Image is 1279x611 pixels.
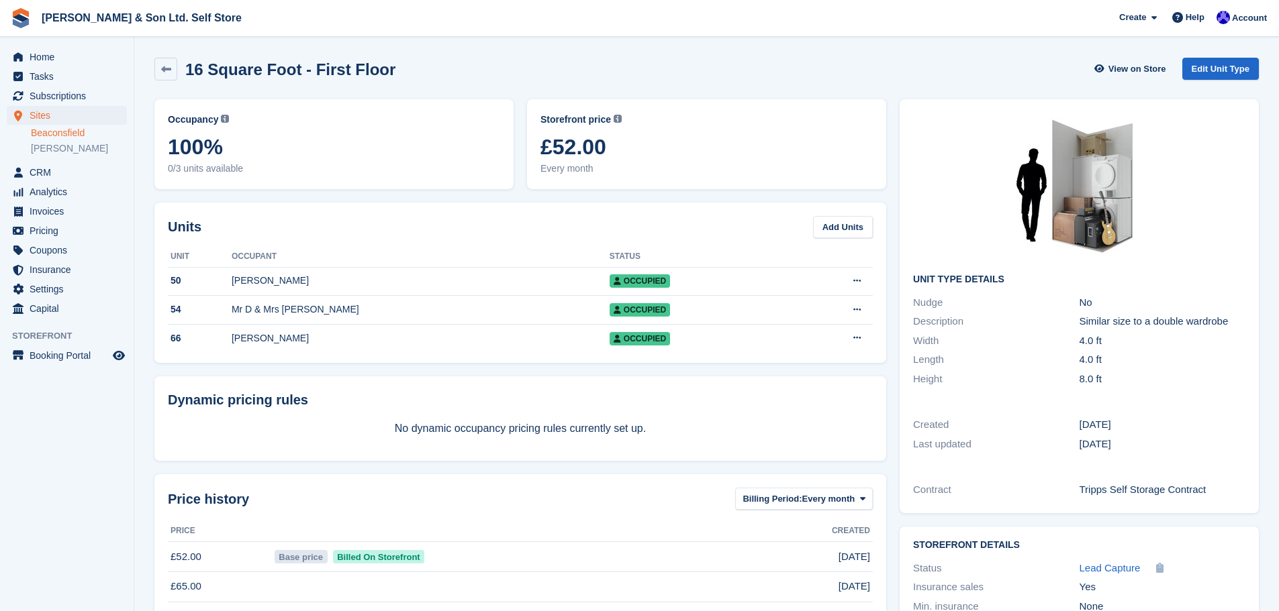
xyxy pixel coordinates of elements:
[30,346,110,365] span: Booking Portal
[7,163,127,182] a: menu
[275,550,328,563] span: Base price
[7,87,127,105] a: menu
[1080,417,1245,433] div: [DATE]
[31,127,127,140] a: Beaconsfield
[7,299,127,318] a: menu
[913,314,1079,329] div: Description
[610,332,670,345] span: Occupied
[7,48,127,66] a: menu
[7,202,127,221] a: menu
[30,182,110,201] span: Analytics
[232,302,610,317] div: Mr D & Mrs [PERSON_NAME]
[913,295,1079,311] div: Nudge
[1080,314,1245,329] div: Similar size to a double wardrobe
[7,260,127,279] a: menu
[30,106,110,125] span: Sites
[913,372,1079,387] div: Height
[168,274,232,288] div: 50
[30,260,110,279] span: Insurance
[168,302,232,317] div: 54
[7,346,127,365] a: menu
[168,421,873,437] p: No dynamic occupancy pricing rules currently set up.
[743,492,802,506] span: Billing Period:
[839,549,870,565] span: [DATE]
[1080,562,1141,573] span: Lead Capture
[1119,11,1146,24] span: Create
[168,162,500,176] span: 0/3 units available
[913,274,1245,285] h2: Unit Type details
[610,303,670,317] span: Occupied
[7,241,127,260] a: menu
[30,202,110,221] span: Invoices
[735,488,873,510] button: Billing Period: Every month
[913,437,1079,452] div: Last updated
[610,274,670,288] span: Occupied
[185,60,395,78] h2: 16 Square Foot - First Floor
[1080,333,1245,349] div: 4.0 ft
[30,221,110,240] span: Pricing
[813,216,873,238] a: Add Units
[30,163,110,182] span: CRM
[30,280,110,298] span: Settings
[7,280,127,298] a: menu
[168,113,218,127] span: Occupancy
[1080,437,1245,452] div: [DATE]
[913,482,1079,498] div: Contract
[7,221,127,240] a: menu
[802,492,855,506] span: Every month
[7,67,127,86] a: menu
[31,142,127,155] a: [PERSON_NAME]
[540,162,873,176] span: Every month
[610,246,790,268] th: Status
[232,331,610,345] div: [PERSON_NAME]
[11,8,31,28] img: stora-icon-8386f47178a22dfd0bd8f6a31ec36ba5ce8667c1dd55bd0f319d3a0aa187defe.svg
[232,246,610,268] th: Occupant
[12,329,134,343] span: Storefront
[1186,11,1204,24] span: Help
[7,106,127,125] a: menu
[30,241,110,260] span: Coupons
[168,520,272,542] th: Price
[1080,561,1141,576] a: Lead Capture
[7,182,127,201] a: menu
[1080,352,1245,368] div: 4.0 ft
[111,347,127,364] a: Preview store
[36,7,247,29] a: [PERSON_NAME] & Son Ltd. Self Store
[1108,62,1166,76] span: View on Store
[1093,58,1172,80] a: View on Store
[1080,579,1245,595] div: Yes
[832,524,870,537] span: Created
[913,540,1245,551] h2: Storefront Details
[30,299,110,318] span: Capital
[221,115,229,123] img: icon-info-grey-7440780725fd019a000dd9b08b2336e03edf1995a4989e88bcd33f0948082b44.svg
[30,67,110,86] span: Tasks
[839,579,870,594] span: [DATE]
[333,550,425,563] span: Billed On Storefront
[168,489,249,509] span: Price history
[979,113,1180,264] img: 15-sqft-unit%20(1).jpg
[168,571,272,602] td: £65.00
[168,246,232,268] th: Unit
[1080,482,1245,498] div: Tripps Self Storage Contract
[1080,372,1245,387] div: 8.0 ft
[168,135,500,159] span: 100%
[168,390,873,410] div: Dynamic pricing rules
[913,352,1079,368] div: Length
[1232,11,1267,25] span: Account
[540,113,611,127] span: Storefront price
[913,417,1079,433] div: Created
[540,135,873,159] span: £52.00
[913,333,1079,349] div: Width
[1182,58,1259,80] a: Edit Unit Type
[1217,11,1230,24] img: Samantha Tripp
[30,48,110,66] span: Home
[913,561,1079,576] div: Status
[30,87,110,105] span: Subscriptions
[232,274,610,288] div: [PERSON_NAME]
[168,217,201,237] h2: Units
[1080,295,1245,311] div: No
[614,115,622,123] img: icon-info-grey-7440780725fd019a000dd9b08b2336e03edf1995a4989e88bcd33f0948082b44.svg
[168,542,272,572] td: £52.00
[913,579,1079,595] div: Insurance sales
[168,331,232,345] div: 66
